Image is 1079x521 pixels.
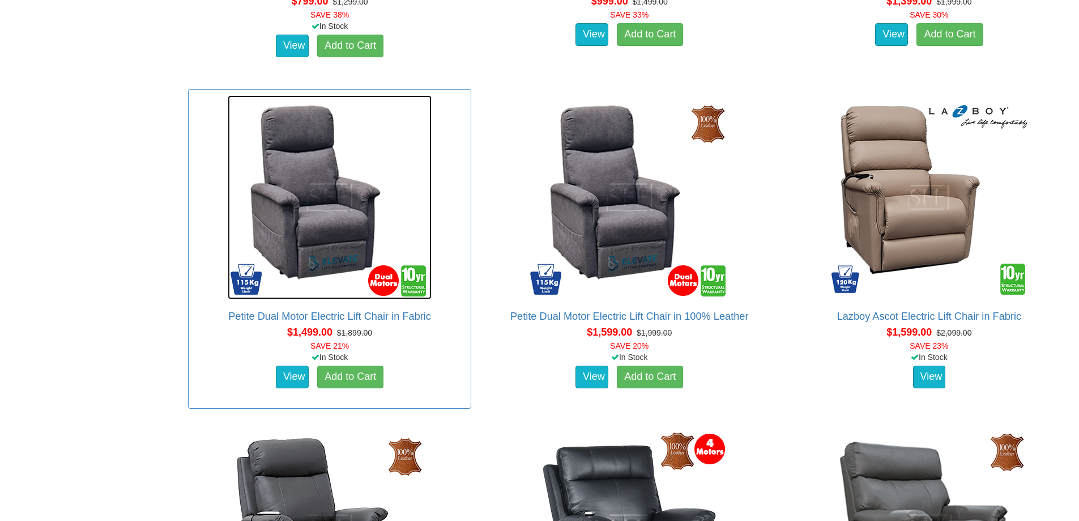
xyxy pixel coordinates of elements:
[916,23,983,46] a: Add to Cart
[510,311,749,322] a: Petite Dual Motor Electric Lift Chair in 100% Leather
[310,10,349,19] font: SAVE 38%
[287,327,332,338] span: $1,499.00
[486,351,773,363] div: In Stock
[617,23,683,46] a: Add to Cart
[186,351,473,363] div: In Stock
[575,23,608,46] a: View
[228,311,431,322] a: Petite Dual Motor Electric Lift Chair in Fabric
[228,95,432,299] img: Petite Dual Motor Electric Lift Chair in Fabric
[827,95,1031,299] img: Lazboy Ascot Electric Lift Chair in Fabric
[527,95,731,299] img: Petite Dual Motor Electric Lift Chair in 100% Leather
[587,327,632,338] span: $1,599.00
[310,341,349,350] font: SAVE 21%
[886,327,932,338] span: $1,599.00
[276,366,309,388] a: View
[575,366,608,388] a: View
[936,328,971,337] del: $2,099.00
[875,23,908,46] a: View
[610,10,649,19] font: SAVE 33%
[837,311,1021,322] a: Lazboy Ascot Electric Lift Chair in Fabric
[610,341,649,350] font: SAVE 20%
[186,20,473,32] div: In Stock
[276,35,309,57] a: View
[637,328,672,337] del: $1,999.00
[786,351,1073,363] div: In Stock
[337,328,372,337] del: $1,899.00
[910,10,948,19] font: SAVE 30%
[617,366,683,388] a: Add to Cart
[913,366,946,388] a: View
[910,341,948,350] font: SAVE 23%
[317,366,383,388] a: Add to Cart
[317,35,383,57] a: Add to Cart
